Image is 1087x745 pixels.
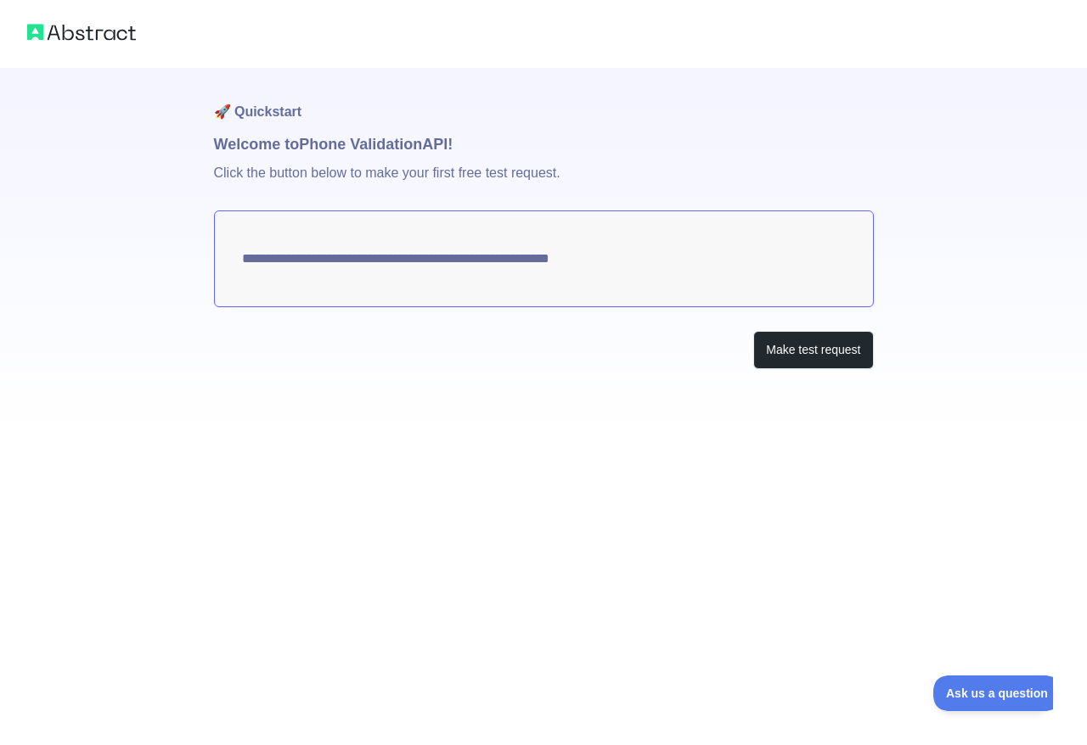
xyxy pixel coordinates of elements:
img: Abstract logo [27,20,136,44]
h1: Welcome to Phone Validation API! [214,132,874,156]
h1: 🚀 Quickstart [214,68,874,132]
p: Click the button below to make your first free test request. [214,156,874,210]
button: Make test request [753,331,873,369]
iframe: Toggle Customer Support [933,675,1053,711]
